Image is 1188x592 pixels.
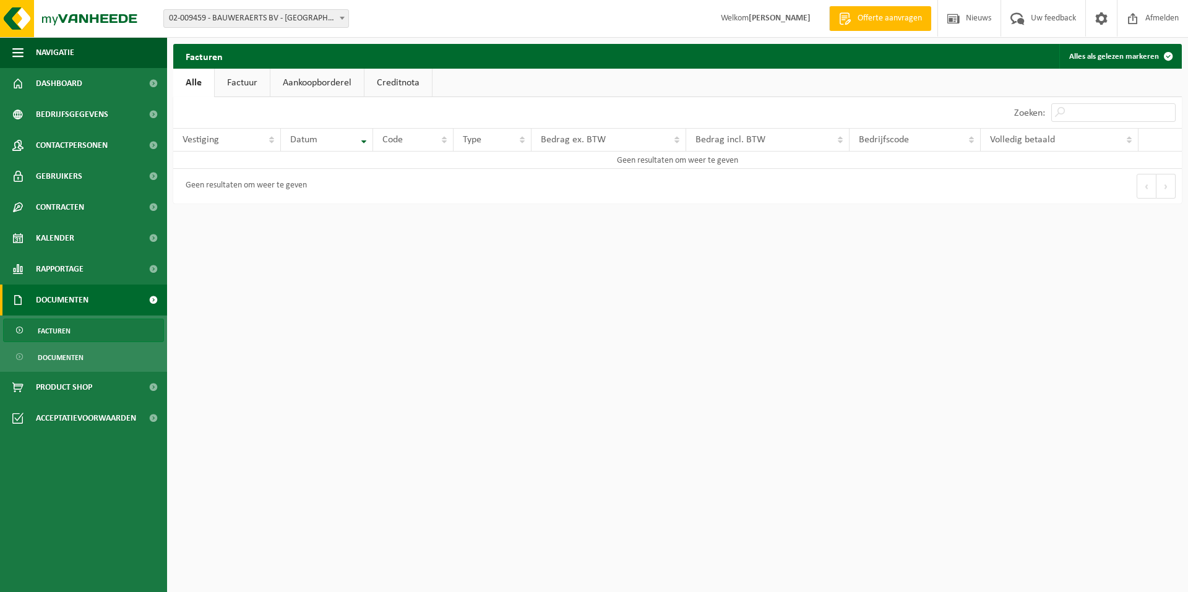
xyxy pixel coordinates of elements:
[541,135,606,145] span: Bedrag ex. BTW
[3,345,164,369] a: Documenten
[3,319,164,342] a: Facturen
[859,135,909,145] span: Bedrijfscode
[36,68,82,99] span: Dashboard
[36,130,108,161] span: Contactpersonen
[695,135,765,145] span: Bedrag incl. BTW
[1059,44,1181,69] button: Alles als gelezen markeren
[36,99,108,130] span: Bedrijfsgegevens
[1137,174,1156,199] button: Previous
[36,223,74,254] span: Kalender
[36,161,82,192] span: Gebruikers
[38,319,71,343] span: Facturen
[290,135,317,145] span: Datum
[36,285,88,315] span: Documenten
[163,9,349,28] span: 02-009459 - BAUWERAERTS BV - ANTWERPEN
[38,346,84,369] span: Documenten
[463,135,481,145] span: Type
[1156,174,1176,199] button: Next
[183,135,219,145] span: Vestiging
[270,69,364,97] a: Aankoopborderel
[1014,108,1045,118] label: Zoeken:
[215,69,270,97] a: Factuur
[829,6,931,31] a: Offerte aanvragen
[36,403,136,434] span: Acceptatievoorwaarden
[179,175,307,197] div: Geen resultaten om weer te geven
[173,44,235,68] h2: Facturen
[990,135,1055,145] span: Volledig betaald
[173,69,214,97] a: Alle
[854,12,925,25] span: Offerte aanvragen
[36,37,74,68] span: Navigatie
[749,14,811,23] strong: [PERSON_NAME]
[173,152,1182,169] td: Geen resultaten om weer te geven
[364,69,432,97] a: Creditnota
[36,192,84,223] span: Contracten
[36,254,84,285] span: Rapportage
[6,565,207,592] iframe: chat widget
[382,135,403,145] span: Code
[164,10,348,27] span: 02-009459 - BAUWERAERTS BV - ANTWERPEN
[36,372,92,403] span: Product Shop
